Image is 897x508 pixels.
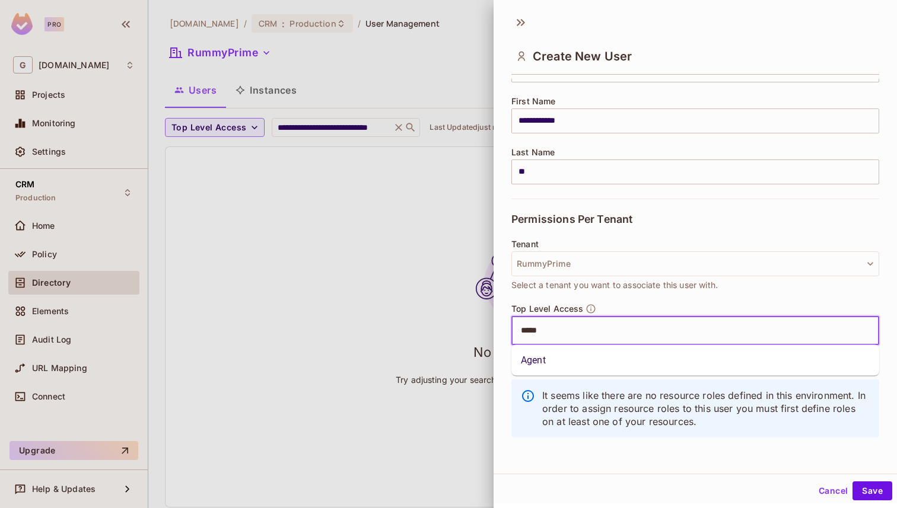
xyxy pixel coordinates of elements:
span: Create New User [533,49,632,63]
p: It seems like there are no resource roles defined in this environment. In order to assign resourc... [542,389,870,428]
button: Cancel [814,481,853,500]
li: Agent [511,350,879,371]
button: Close [873,329,875,331]
span: First Name [511,97,556,106]
span: Permissions Per Tenant [511,213,632,225]
span: Last Name [511,148,555,157]
span: Top Level Access [511,304,583,314]
button: RummyPrime [511,251,879,276]
button: Save [853,481,892,500]
span: Tenant [511,239,539,249]
span: Select a tenant you want to associate this user with. [511,279,718,292]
